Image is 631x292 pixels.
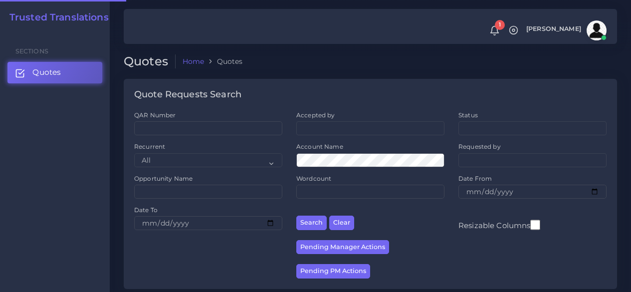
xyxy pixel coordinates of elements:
button: Pending PM Actions [296,264,370,279]
span: [PERSON_NAME] [526,26,581,32]
button: Search [296,216,327,230]
a: Quotes [7,62,102,83]
button: Clear [329,216,354,230]
input: Resizable Columns [530,219,540,231]
label: Opportunity Name [134,174,193,183]
label: Status [458,111,478,119]
label: Account Name [296,142,343,151]
span: 1 [495,20,505,30]
a: Trusted Translations [2,12,109,23]
span: Quotes [32,67,61,78]
a: Home [183,56,205,66]
li: Quotes [204,56,242,66]
label: Recurrent [134,142,165,151]
label: Date To [134,206,158,214]
label: Date From [458,174,492,183]
img: avatar [587,20,607,40]
button: Pending Manager Actions [296,240,389,255]
label: Accepted by [296,111,335,119]
label: QAR Number [134,111,176,119]
h2: Quotes [124,54,176,69]
a: 1 [486,25,503,36]
span: Sections [15,47,48,55]
a: [PERSON_NAME]avatar [521,20,610,40]
label: Requested by [458,142,501,151]
h4: Quote Requests Search [134,89,241,100]
label: Wordcount [296,174,331,183]
label: Resizable Columns [458,219,540,231]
